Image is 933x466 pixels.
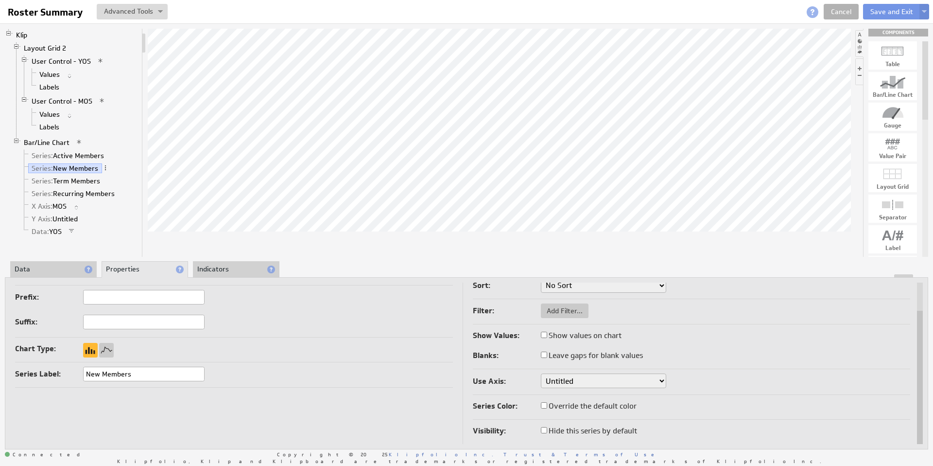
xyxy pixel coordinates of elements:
label: Blanks: [473,349,541,362]
li: Properties [102,261,188,278]
a: Values [36,109,64,119]
span: Sorted Z to A [66,72,73,79]
a: Series: Term Members [28,176,104,186]
label: Sort: [473,279,541,292]
input: Override the default color [541,402,547,409]
span: Klipfolio, Klip and Klipboard are trademarks or registered trademarks of Klipfolio Inc. [117,459,821,464]
a: Labels [36,122,63,132]
a: User Control - MOS [28,96,96,106]
a: Data: YOS [28,227,66,236]
span: View applied actions [99,97,105,104]
div: Drag & drop components onto the workspace [868,29,928,36]
label: Chart Type: [15,342,83,356]
span: Series: [32,151,53,160]
span: Filter is applied [68,228,75,234]
a: Layout Grid 2 [20,43,70,53]
span: View applied actions [97,57,104,64]
label: Show Values: [473,329,541,342]
span: Y Axis: [32,215,52,223]
label: Show values on chart [541,329,622,342]
span: Copyright © 2025 [277,452,493,457]
label: Series Color: [473,399,541,413]
div: Value Pair [868,153,917,159]
span: Sorted Z to A [66,112,73,119]
span: Series: [32,164,53,173]
img: button-savedrop.png [922,10,927,14]
span: Data: [32,227,49,236]
a: Series: New Members [28,163,102,173]
span: Series: [32,177,53,185]
a: Trust & Terms of Use [503,451,661,458]
img: button-savedrop.png [158,10,163,14]
span: Connected: ID: dpnc-24 Online: true [5,452,86,458]
label: Leave gaps for blank values [541,349,643,362]
li: Hide or show the component palette [855,30,864,57]
a: User Control - YOS [28,56,95,66]
input: Leave gaps for blank values [541,352,547,358]
a: Klipfolio Inc. [389,451,493,458]
li: Indicators [193,261,279,278]
label: Override the default color [541,399,637,413]
a: Klip [13,30,31,40]
button: Save and Exit [863,4,920,19]
label: Suffix: [15,315,83,329]
input: Hide this series by default [541,427,547,433]
li: Hide or show the component controls palette [855,58,863,85]
a: Series: Recurring Members [28,189,119,198]
label: Use Axis: [473,375,541,388]
span: Add Filter... [541,306,588,315]
div: Table [868,61,917,67]
div: Separator [868,215,917,220]
div: Layout Grid [868,184,917,190]
span: Series: [32,189,53,198]
button: Add Filter... [541,304,588,318]
a: X Axis: MOS [28,201,70,211]
span: More actions [102,164,109,171]
a: Values [36,70,64,79]
label: Filter: [473,304,541,318]
a: Series: Active Members [28,151,108,161]
a: Y Axis: Untitled [28,214,82,224]
div: Bar/Line Chart [868,92,917,98]
li: Data [10,261,97,278]
div: Gauge [868,123,917,128]
span: View applied actions [76,139,83,145]
a: Labels [36,82,63,92]
label: Prefix: [15,290,83,304]
input: Show values on chart [541,332,547,338]
div: Label [868,245,917,251]
label: Visibility: [473,424,541,438]
span: X Axis: [32,202,52,211]
input: Roster Summary [4,4,91,20]
span: Sorted Oldest to Newest [73,204,80,211]
a: Bar/Line Chart [20,138,73,147]
a: Cancel [824,4,859,19]
label: Series Label: [15,367,83,381]
label: Hide this series by default [541,424,637,438]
